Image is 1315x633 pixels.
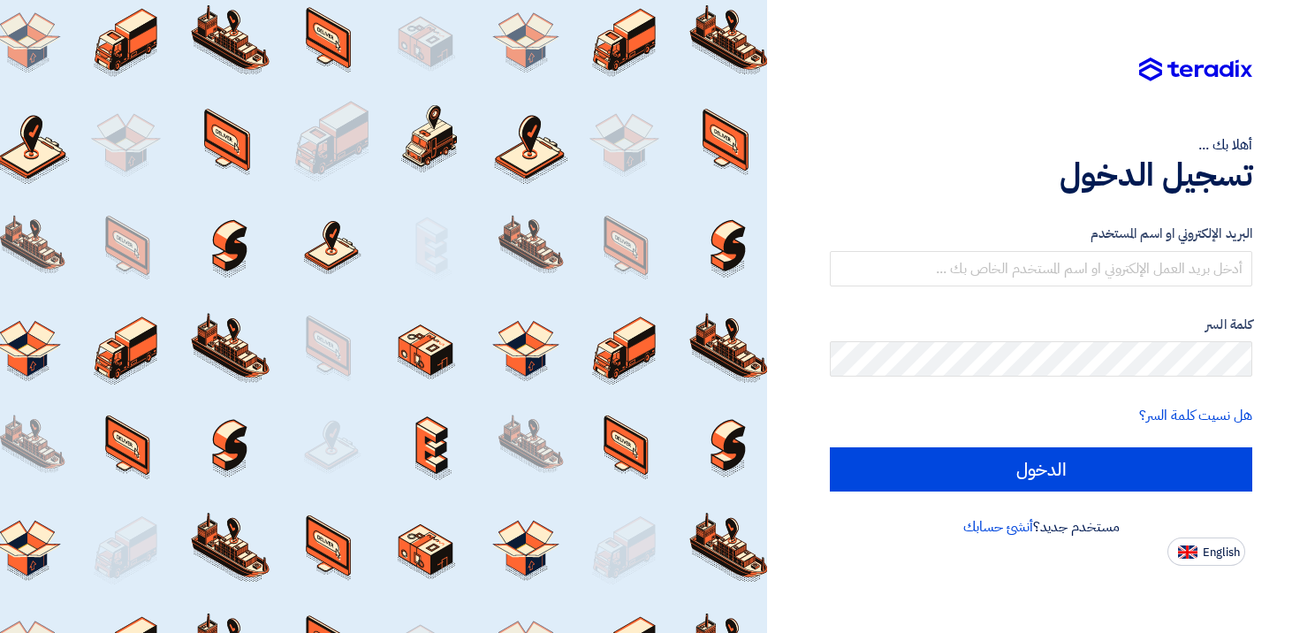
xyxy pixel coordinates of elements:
button: English [1167,538,1245,566]
input: أدخل بريد العمل الإلكتروني او اسم المستخدم الخاص بك ... [830,251,1252,286]
input: الدخول [830,447,1252,492]
div: أهلا بك ... [830,134,1252,156]
label: كلمة السر [830,315,1252,335]
div: مستخدم جديد؟ [830,516,1252,538]
h1: تسجيل الدخول [830,156,1252,194]
label: البريد الإلكتروني او اسم المستخدم [830,224,1252,244]
a: أنشئ حسابك [963,516,1033,538]
a: هل نسيت كلمة السر؟ [1139,405,1252,426]
img: en-US.png [1178,545,1197,559]
img: Teradix logo [1139,57,1252,82]
span: English [1203,546,1240,559]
